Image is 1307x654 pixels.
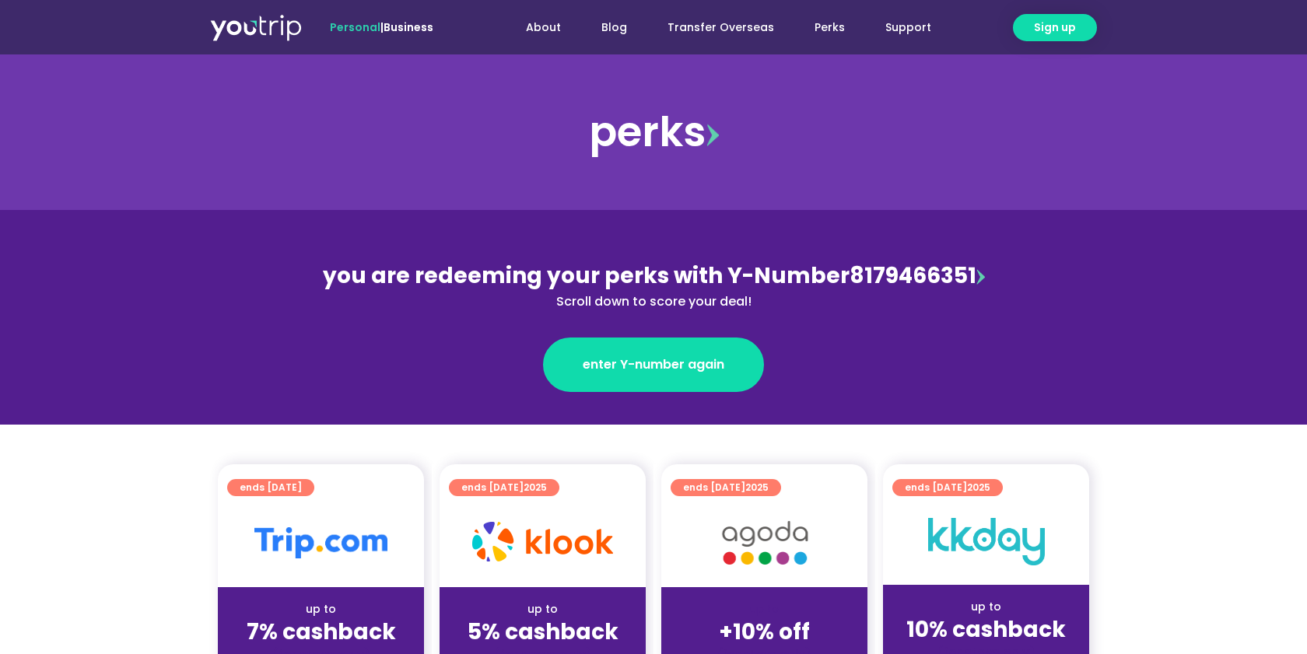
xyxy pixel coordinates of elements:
a: Business [384,19,433,35]
span: ends [DATE] [461,479,547,496]
nav: Menu [475,13,951,42]
strong: 5% cashback [468,617,618,647]
div: Scroll down to score your deal! [316,292,991,311]
a: ends [DATE]2025 [671,479,781,496]
span: ends [DATE] [683,479,769,496]
div: up to [452,601,633,617]
a: Perks [794,13,865,42]
div: up to [895,599,1077,615]
a: Support [865,13,951,42]
a: About [506,13,581,42]
span: Personal [330,19,380,35]
a: ends [DATE]2025 [892,479,1003,496]
a: ends [DATE]2025 [449,479,559,496]
a: Sign up [1013,14,1097,41]
a: ends [DATE] [227,479,314,496]
a: enter Y-number again [543,337,764,392]
span: ends [DATE] [905,479,990,496]
div: up to [230,601,412,617]
strong: +10% off [719,617,810,647]
span: | [330,19,433,35]
a: Blog [581,13,647,42]
span: ends [DATE] [240,479,302,496]
span: Sign up [1034,19,1076,36]
a: Transfer Overseas [647,13,794,42]
span: up to [750,601,779,617]
strong: 10% cashback [906,614,1066,645]
strong: 7% cashback [247,617,396,647]
span: you are redeeming your perks with Y-Number [323,261,850,291]
span: enter Y-number again [583,355,724,374]
span: 2025 [967,481,990,494]
span: 2025 [524,481,547,494]
span: 2025 [745,481,769,494]
div: 8179466351 [316,260,991,311]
